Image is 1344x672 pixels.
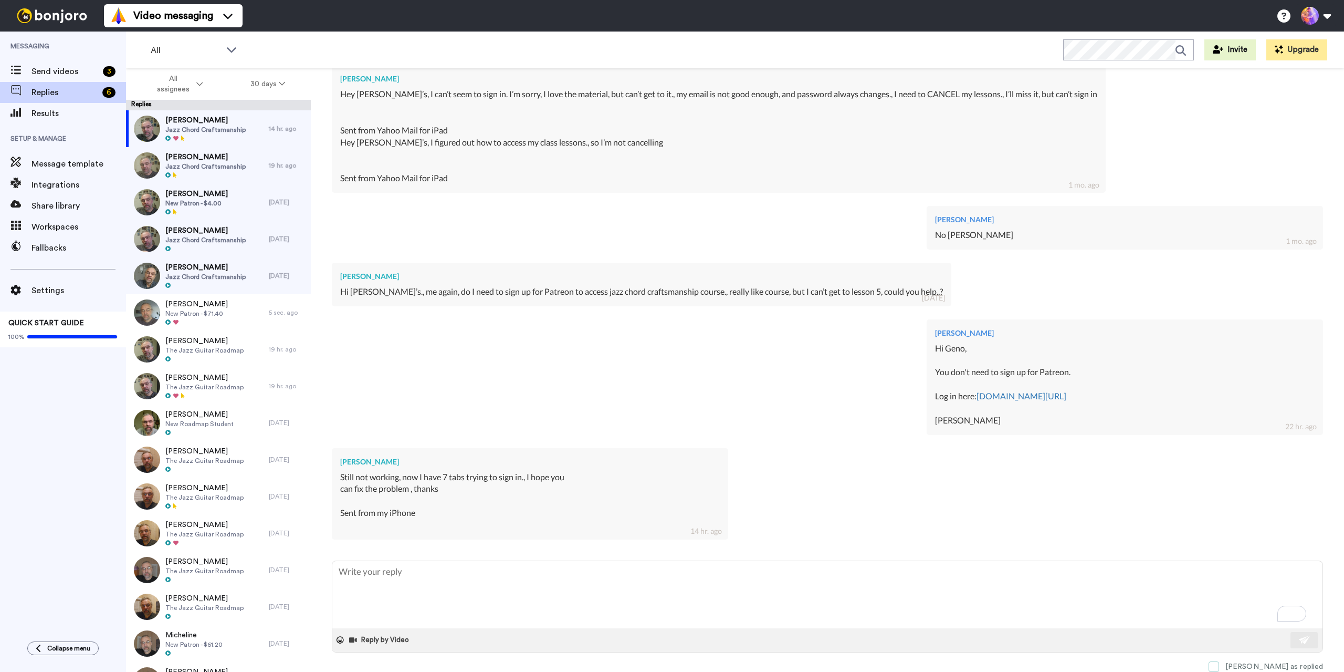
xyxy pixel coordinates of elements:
[340,457,720,467] div: [PERSON_NAME]
[165,483,244,493] span: [PERSON_NAME]
[126,257,311,294] a: [PERSON_NAME]Jazz Chord Craftsmanship[DATE]
[1285,421,1317,432] div: 22 hr. ago
[134,447,160,473] img: e47f1250-a601-4a27-88a2-abdea583676e-thumb.jpg
[690,526,722,536] div: 14 hr. ago
[269,345,306,354] div: 19 hr. ago
[1266,39,1327,60] button: Upgrade
[165,262,246,273] span: [PERSON_NAME]
[31,284,126,297] span: Settings
[165,493,244,502] span: The Jazz Guitar Roadmap
[348,632,412,648] button: Reply by Video
[165,567,244,575] span: The Jazz Guitar Roadmap
[976,391,1066,401] a: [DOMAIN_NAME][URL]
[126,625,311,662] a: MichelineNew Patron - $61.20[DATE]
[31,179,126,191] span: Integrations
[269,272,306,280] div: [DATE]
[126,331,311,368] a: [PERSON_NAME]The Jazz Guitar Roadmap19 hr. ago
[269,419,306,427] div: [DATE]
[128,69,227,99] button: All assignees
[340,271,943,282] div: [PERSON_NAME]
[165,126,246,134] span: Jazz Chord Craftsmanship
[126,552,311,588] a: [PERSON_NAME]The Jazz Guitar Roadmap[DATE]
[31,65,99,78] span: Send videos
[165,115,246,126] span: [PERSON_NAME]
[134,410,160,436] img: 59725aee-f00a-4da5-affb-99aff1358251-thumb.jpg
[1299,636,1310,644] img: send-white.svg
[134,630,160,657] img: 8e7c3024-fe6b-4405-acd9-ce60def522f4-thumb.jpg
[269,492,306,501] div: [DATE]
[152,74,194,95] span: All assignees
[165,189,228,199] span: [PERSON_NAME]
[269,639,306,648] div: [DATE]
[1286,236,1317,246] div: 1 mo. ago
[134,226,160,252] img: 7f7428a8-c805-4f1f-9510-00314b36e05a-thumb.jpg
[126,441,311,478] a: [PERSON_NAME]The Jazz Guitar Roadmap[DATE]
[134,189,160,215] img: ee77b85b-531a-4a2b-ad6c-dbfdad5088b8-thumb.jpg
[151,44,221,57] span: All
[165,640,223,649] span: New Patron - $61.20
[1204,39,1256,60] button: Invite
[340,74,1097,84] div: [PERSON_NAME]
[165,556,244,567] span: [PERSON_NAME]
[27,642,99,655] button: Collapse menu
[126,515,311,552] a: [PERSON_NAME]The Jazz Guitar Roadmap[DATE]
[935,229,1315,241] div: No [PERSON_NAME]
[31,200,126,212] span: Share library
[269,308,306,317] div: 5 sec. ago
[269,456,306,464] div: [DATE]
[935,328,1315,338] div: [PERSON_NAME]
[47,644,90,653] span: Collapse menu
[126,478,311,515] a: [PERSON_NAME]The Jazz Guitar Roadmap[DATE]
[134,557,160,583] img: e03e1561-5034-4586-ad19-4c3ae28f6360-thumb.jpg
[134,116,160,142] img: 196ccf9c-bf43-463c-94d9-47550423a721-thumb.jpg
[134,152,160,179] img: 37583635-ae83-42af-ac70-8e72b3ee5843-thumb.jpg
[165,299,228,309] span: [PERSON_NAME]
[935,214,1315,225] div: [PERSON_NAME]
[8,333,25,341] span: 100%
[133,8,213,23] span: Video messaging
[269,125,306,133] div: 14 hr. ago
[165,593,244,604] span: [PERSON_NAME]
[126,368,311,405] a: [PERSON_NAME]The Jazz Guitar Roadmap19 hr. ago
[103,66,115,77] div: 3
[269,161,306,170] div: 19 hr. ago
[31,86,98,99] span: Replies
[165,530,244,539] span: The Jazz Guitar Roadmap
[126,184,311,221] a: [PERSON_NAME]New Patron - $4.00[DATE]
[269,198,306,206] div: [DATE]
[165,225,246,236] span: [PERSON_NAME]
[126,588,311,625] a: [PERSON_NAME]The Jazz Guitar Roadmap[DATE]
[8,319,84,327] span: QUICK START GUIDE
[269,382,306,390] div: 19 hr. ago
[340,471,720,531] div: Still not working, now I have 7 tabs trying to sign in., I hope you can fix the problem , thanks ...
[134,594,160,620] img: b8411f81-2cff-4265-8050-d5d593487557-thumb.jpg
[165,336,244,346] span: [PERSON_NAME]
[165,309,228,318] span: New Patron - $71.40
[340,88,1097,136] div: Hey [PERSON_NAME]’s, I can’t seem to sign in. I’m sorry, I love the material, but can’t get to it...
[227,75,309,94] button: 30 days
[134,520,160,546] img: 51ebf7e9-357b-4449-a7d3-48792bdd8ff8-thumb.jpg
[935,343,1315,427] div: Hi Geno, You don't need to sign up for Patreon. Log in here: [PERSON_NAME]
[269,566,306,574] div: [DATE]
[126,221,311,257] a: [PERSON_NAME]Jazz Chord Craftsmanship[DATE]
[269,235,306,243] div: [DATE]
[332,561,1322,628] textarea: To enrich screen reader interactions, please activate Accessibility in Grammarly extension settings
[134,373,160,399] img: f4810e7f-b0ec-49fd-b2c1-91839050c420-thumb.jpg
[126,100,311,110] div: Replies
[165,383,244,391] span: The Jazz Guitar Roadmap
[1068,180,1099,190] div: 1 mo. ago
[165,409,234,420] span: [PERSON_NAME]
[126,110,311,147] a: [PERSON_NAME]Jazz Chord Craftsmanship14 hr. ago
[126,405,311,441] a: [PERSON_NAME]New Roadmap Student[DATE]
[31,107,126,120] span: Results
[165,420,234,428] span: New Roadmap Student
[165,236,246,244] span: Jazz Chord Craftsmanship
[31,158,126,170] span: Message template
[165,152,246,162] span: [PERSON_NAME]
[134,263,160,289] img: 03a30d6a-4cbe-457f-9876-41c432f16af2-thumb.jpg
[165,162,246,171] span: Jazz Chord Craftsmanship
[340,286,943,298] div: Hi [PERSON_NAME]’s., me again, do I need to sign up for Patreon to access jazz chord craftsmanshi...
[165,199,228,208] span: New Patron - $4.00
[1225,661,1323,672] div: [PERSON_NAME] as replied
